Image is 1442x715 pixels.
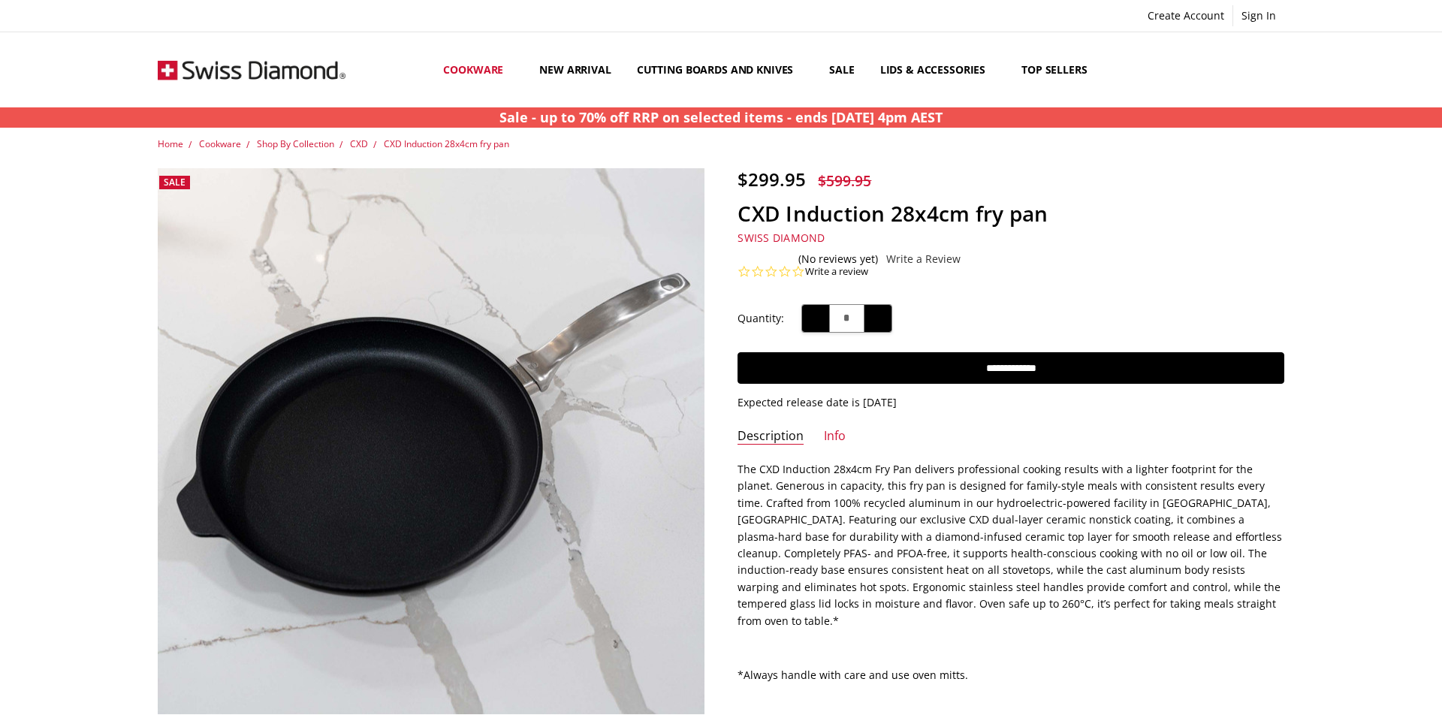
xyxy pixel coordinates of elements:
[818,170,871,191] span: $599.95
[624,36,817,103] a: Cutting boards and knives
[738,667,1284,683] p: *Always handle with care and use oven mitts.
[158,32,345,107] img: Free Shipping On Every Order
[738,167,806,192] span: $299.95
[1009,36,1100,103] a: Top Sellers
[805,265,868,279] a: Write a review
[738,231,825,245] a: Swiss Diamond
[384,137,509,150] a: CXD Induction 28x4cm fry pan
[1139,5,1232,26] a: Create Account
[350,137,368,150] a: CXD
[158,168,704,715] img: CXD Induction 28x4cm fry pan
[430,36,526,103] a: Cookware
[158,137,183,150] a: Home
[867,36,1009,103] a: Lids & Accessories
[199,137,241,150] a: Cookware
[1233,5,1284,26] a: Sign In
[824,428,846,445] a: Info
[164,176,186,189] span: Sale
[816,36,867,103] a: Sale
[526,36,623,103] a: New arrival
[738,201,1284,227] h1: CXD Induction 28x4cm fry pan
[886,253,961,265] a: Write a Review
[738,394,1284,411] p: Expected release date is [DATE]
[499,108,943,126] strong: Sale - up to 70% off RRP on selected items - ends [DATE] 4pm AEST
[257,137,334,150] a: Shop By Collection
[738,428,804,445] a: Description
[798,253,878,265] span: (No reviews yet)
[738,310,784,327] label: Quantity:
[738,461,1284,629] p: The CXD Induction 28x4cm Fry Pan delivers professional cooking results with a lighter footprint f...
